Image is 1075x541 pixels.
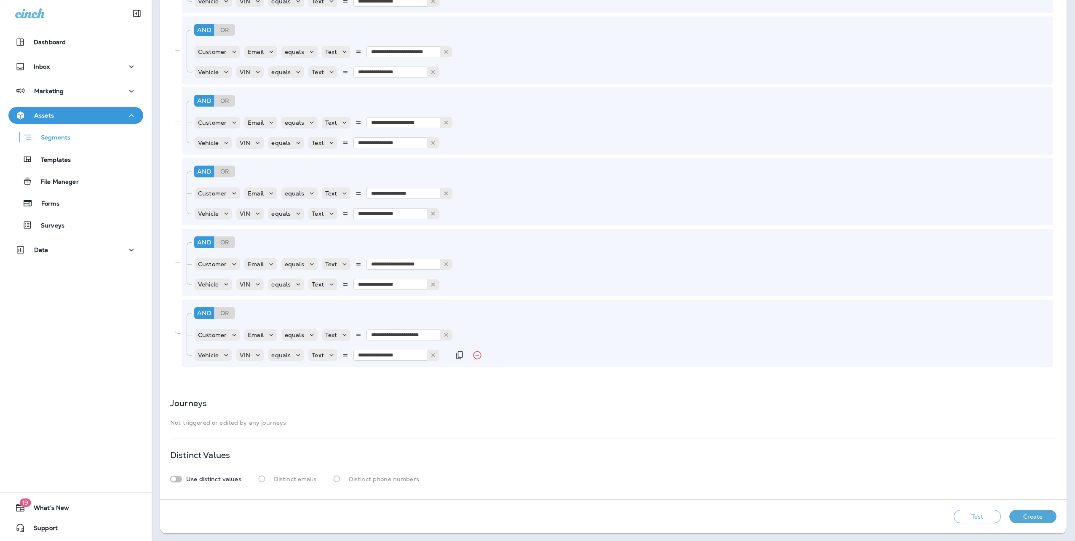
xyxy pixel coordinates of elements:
[285,190,304,197] p: equals
[194,236,214,248] div: And
[285,332,304,338] p: equals
[469,347,486,364] button: Remove Rule
[240,69,250,75] p: VIN
[8,172,143,190] button: File Manager
[19,498,31,507] span: 19
[198,190,227,197] p: Customer
[285,119,304,126] p: equals
[8,128,143,146] button: Segments
[8,58,143,75] button: Inbox
[325,119,337,126] p: Text
[34,112,54,119] p: Assets
[198,48,227,55] p: Customer
[240,210,250,217] p: VIN
[8,216,143,234] button: Surveys
[198,210,219,217] p: Vehicle
[198,139,219,146] p: Vehicle
[312,139,324,146] p: Text
[325,190,337,197] p: Text
[312,69,324,75] p: Text
[194,166,214,177] div: And
[198,352,219,359] p: Vehicle
[194,95,214,107] div: And
[271,352,291,359] p: equals
[194,307,214,319] div: And
[349,476,419,482] p: Distinct phone numbers
[451,347,468,364] button: Duplicate Rule
[271,210,291,217] p: equals
[34,63,50,70] p: Inbox
[8,499,143,516] button: 19What's New
[240,281,250,288] p: VIN
[271,69,291,75] p: equals
[198,119,227,126] p: Customer
[248,190,264,197] p: Email
[215,236,235,248] div: Or
[248,48,264,55] p: Email
[8,34,143,51] button: Dashboard
[198,69,219,75] p: Vehicle
[215,24,235,36] div: Or
[8,83,143,99] button: Marketing
[274,476,316,482] p: Distinct emails
[170,419,1056,426] p: Not triggered or edited by any journeys
[32,134,70,142] p: Segments
[186,476,241,482] p: Use distinct values
[8,194,143,212] button: Forms
[198,332,227,338] p: Customer
[8,241,143,258] button: Data
[954,510,1001,523] button: Test
[170,400,207,407] p: Journeys
[312,352,324,359] p: Text
[34,39,66,46] p: Dashboard
[8,107,143,124] button: Assets
[325,48,337,55] p: Text
[248,261,264,268] p: Email
[170,452,230,458] p: Distinct Values
[32,156,71,164] p: Templates
[285,48,304,55] p: equals
[325,261,337,268] p: Text
[240,352,250,359] p: VIN
[8,150,143,168] button: Templates
[215,95,235,107] div: Or
[248,119,264,126] p: Email
[215,166,235,177] div: Or
[34,246,48,253] p: Data
[25,525,58,535] span: Support
[25,504,69,514] span: What's New
[248,332,264,338] p: Email
[312,210,324,217] p: Text
[271,139,291,146] p: equals
[1009,510,1056,523] button: Create
[32,222,64,230] p: Surveys
[312,281,324,288] p: Text
[198,261,227,268] p: Customer
[285,261,304,268] p: equals
[34,88,64,94] p: Marketing
[125,5,149,22] button: Collapse Sidebar
[194,24,214,36] div: And
[271,281,291,288] p: equals
[8,520,143,536] button: Support
[33,200,59,208] p: Forms
[198,281,219,288] p: Vehicle
[215,307,235,319] div: Or
[240,139,250,146] p: VIN
[325,332,337,338] p: Text
[32,178,79,186] p: File Manager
